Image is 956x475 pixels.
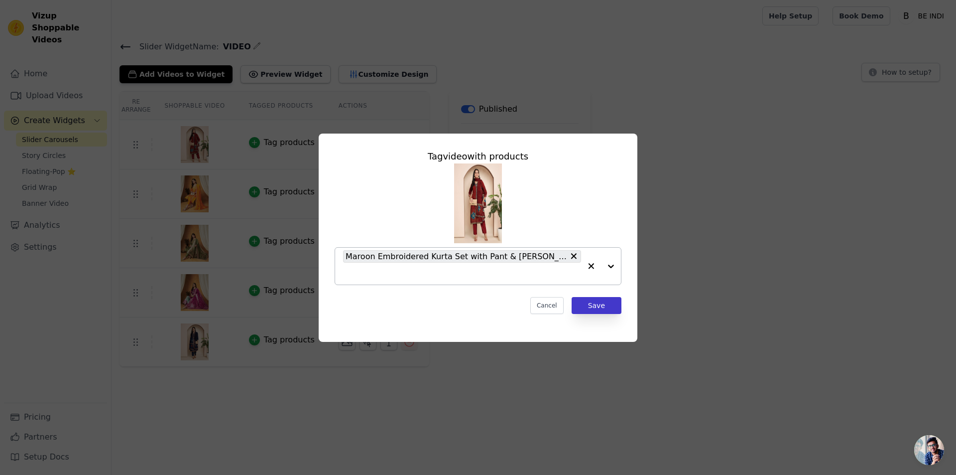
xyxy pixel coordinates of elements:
[346,250,567,263] span: Maroon Embroidered Kurta Set with Pant & [PERSON_NAME]
[530,297,564,314] button: Cancel
[335,150,621,163] div: Tag video with products
[572,297,621,314] button: Save
[914,435,944,465] a: Open chat
[454,163,502,243] img: vizup-images-b2a8.jpg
